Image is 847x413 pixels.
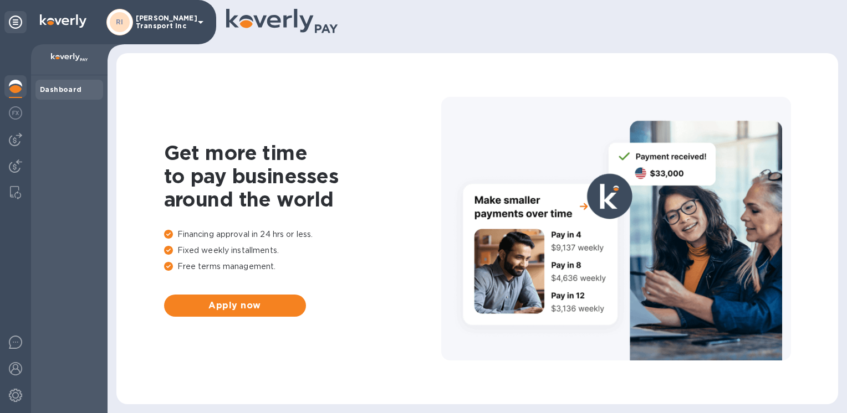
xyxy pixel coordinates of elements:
span: Apply now [173,299,297,312]
b: RI [116,18,124,26]
p: [PERSON_NAME] Transport Inc [136,14,191,30]
button: Apply now [164,295,306,317]
b: Dashboard [40,85,82,94]
p: Free terms management. [164,261,441,272]
p: Financing approval in 24 hrs or less. [164,229,441,240]
h1: Get more time to pay businesses around the world [164,141,441,211]
img: Logo [40,14,86,28]
div: Unpin categories [4,11,27,33]
p: Fixed weekly installments. [164,245,441,256]
img: Foreign exchange [9,106,22,120]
